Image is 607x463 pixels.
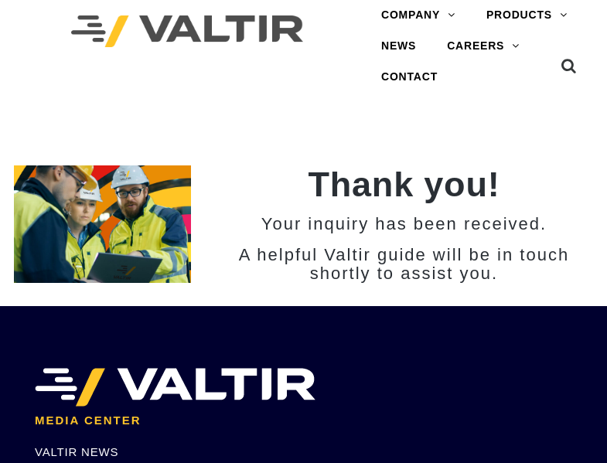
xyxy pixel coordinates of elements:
[35,445,118,458] a: VALTIR NEWS
[308,165,500,204] strong: Thank you!
[71,15,303,47] img: Valtir
[35,368,315,407] img: VALTIR
[366,31,431,62] a: NEWS
[214,246,593,283] h3: A helpful Valtir guide will be in touch shortly to assist you.
[35,414,572,427] h2: MEDIA CENTER
[214,215,593,233] h3: Your inquiry has been received.
[431,31,535,62] a: CAREERS
[14,165,192,283] img: 2 Home_Team
[366,62,453,93] a: CONTACT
